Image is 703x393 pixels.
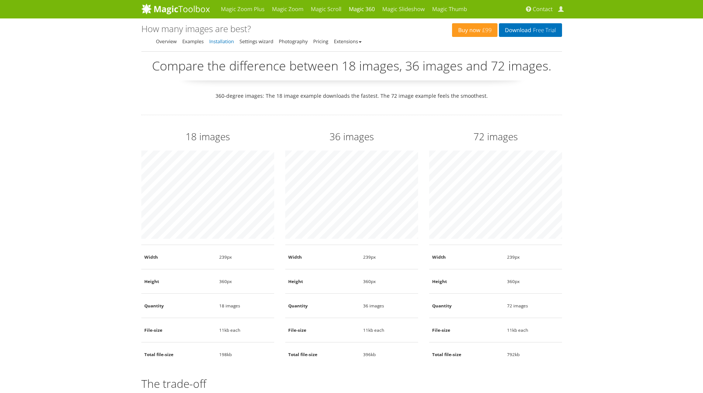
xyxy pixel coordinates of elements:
strong: Total file-size [288,351,317,357]
td: 360px [360,269,418,294]
td: 72 images [504,293,562,318]
strong: Width [432,254,446,260]
p: 360-degree images: The 18 image example downloads the fastest. The 72 image example feels the smo... [141,92,562,100]
span: Contact [533,6,553,13]
a: Extensions [334,38,362,45]
strong: Height [144,278,159,284]
td: 11kb each [360,318,418,342]
strong: Total file-size [144,351,173,357]
h2: The trade-off [141,378,562,390]
h2: 18 images [141,130,274,143]
td: 792kb [504,342,562,366]
td: 360px [216,269,274,294]
strong: Quantity [144,303,164,308]
strong: Width [144,254,158,260]
a: Pricing [313,38,328,45]
strong: File-size [432,327,450,333]
td: 36 images [360,294,418,318]
td: 11kb each [504,318,562,342]
td: 11kb each [216,318,274,342]
td: 198kb [216,342,274,367]
h2: 72 images [429,130,562,143]
td: 18 images [216,294,274,318]
a: Examples [182,38,204,45]
strong: File-size [288,327,306,333]
a: Photography [279,38,308,45]
a: DownloadFree Trial [499,23,562,37]
h2: 36 images [285,130,418,143]
td: 396kb [360,342,418,367]
a: Installation [209,38,234,45]
span: £99 [480,27,492,33]
td: 239px [216,245,274,269]
strong: Height [432,278,447,284]
strong: Quantity [288,303,308,308]
td: 360px [504,269,562,293]
a: Settings wizard [239,38,273,45]
strong: Width [288,254,302,260]
p: Compare the difference between 18 images, 36 images and 72 images. [141,57,562,80]
td: 239px [360,245,418,269]
strong: Quantity [432,303,452,308]
strong: File-size [144,327,162,333]
a: Buy now£99 [452,23,497,37]
img: MagicToolbox.com - Image tools for your website [141,3,210,14]
strong: Height [288,278,303,284]
a: Overview [156,38,177,45]
span: Free Trial [531,27,556,33]
h1: How many images are best? [141,24,251,34]
td: 239px [504,245,562,269]
strong: Total file-size [432,351,461,357]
